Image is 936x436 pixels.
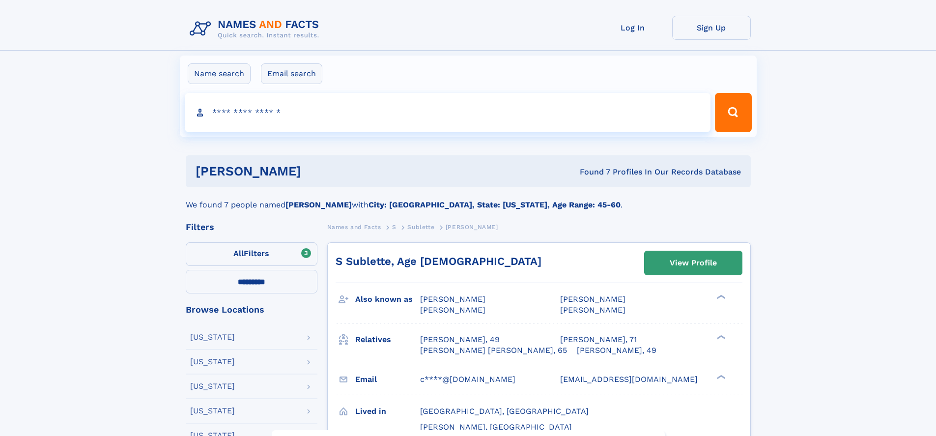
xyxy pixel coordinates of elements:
[327,221,381,233] a: Names and Facts
[190,358,235,366] div: [US_STATE]
[355,403,420,420] h3: Lived in
[420,345,567,356] a: [PERSON_NAME] [PERSON_NAME], 65
[714,294,726,300] div: ❯
[715,93,751,132] button: Search Button
[369,200,621,209] b: City: [GEOGRAPHIC_DATA], State: [US_STATE], Age Range: 45-60
[446,224,498,231] span: [PERSON_NAME]
[186,242,317,266] label: Filters
[186,16,327,42] img: Logo Names and Facts
[355,371,420,388] h3: Email
[594,16,672,40] a: Log In
[392,221,397,233] a: S
[440,167,741,177] div: Found 7 Profiles In Our Records Database
[261,63,322,84] label: Email search
[420,407,589,416] span: [GEOGRAPHIC_DATA], [GEOGRAPHIC_DATA]
[355,331,420,348] h3: Relatives
[186,187,751,211] div: We found 7 people named with .
[392,224,397,231] span: S
[186,223,317,232] div: Filters
[420,294,485,304] span: [PERSON_NAME]
[233,249,244,258] span: All
[560,375,698,384] span: [EMAIL_ADDRESS][DOMAIN_NAME]
[420,305,485,315] span: [PERSON_NAME]
[407,224,434,231] span: Sublette
[185,93,711,132] input: search input
[186,305,317,314] div: Browse Locations
[190,407,235,415] div: [US_STATE]
[190,333,235,341] div: [US_STATE]
[672,16,751,40] a: Sign Up
[645,251,742,275] a: View Profile
[188,63,251,84] label: Name search
[560,334,637,345] a: [PERSON_NAME], 71
[190,382,235,390] div: [US_STATE]
[714,374,726,380] div: ❯
[355,291,420,308] h3: Also known as
[285,200,352,209] b: [PERSON_NAME]
[670,252,717,274] div: View Profile
[560,305,625,315] span: [PERSON_NAME]
[420,334,500,345] a: [PERSON_NAME], 49
[407,221,434,233] a: Sublette
[560,294,625,304] span: [PERSON_NAME]
[714,334,726,340] div: ❯
[577,345,656,356] a: [PERSON_NAME], 49
[196,165,441,177] h1: [PERSON_NAME]
[420,422,572,432] span: [PERSON_NAME], [GEOGRAPHIC_DATA]
[336,255,541,267] a: S Sublette, Age [DEMOGRAPHIC_DATA]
